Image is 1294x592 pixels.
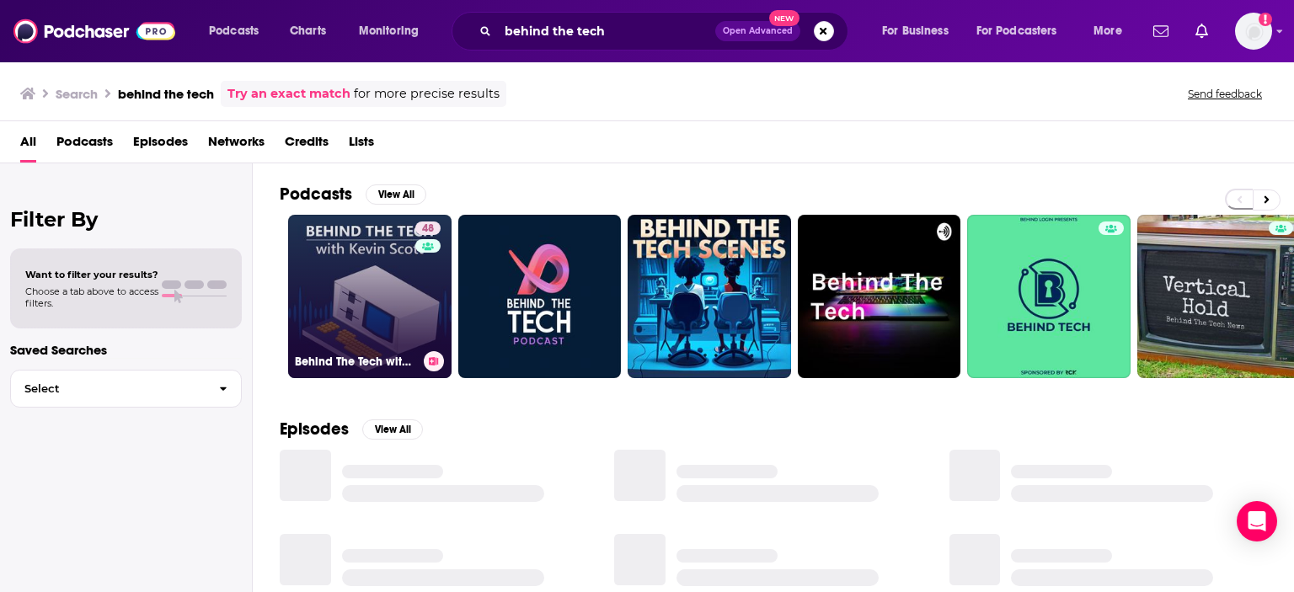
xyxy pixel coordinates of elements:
[133,128,188,163] a: Episodes
[1235,13,1272,50] button: Show profile menu
[288,215,452,378] a: 48Behind The Tech with [PERSON_NAME]
[208,128,265,163] a: Networks
[10,370,242,408] button: Select
[280,184,426,205] a: PodcastsView All
[56,128,113,163] a: Podcasts
[280,184,352,205] h2: Podcasts
[882,19,949,43] span: For Business
[1235,13,1272,50] span: Logged in as mindyn
[362,419,423,440] button: View All
[285,128,329,163] a: Credits
[976,19,1057,43] span: For Podcasters
[25,285,158,309] span: Choose a tab above to access filters.
[227,84,350,104] a: Try an exact match
[366,184,426,205] button: View All
[715,21,800,41] button: Open AdvancedNew
[13,15,175,47] img: Podchaser - Follow, Share and Rate Podcasts
[1093,19,1122,43] span: More
[422,221,434,237] span: 48
[118,86,214,102] h3: behind the tech
[10,342,242,358] p: Saved Searches
[769,10,799,26] span: New
[415,221,441,235] a: 48
[280,419,423,440] a: EpisodesView All
[20,128,36,163] a: All
[1147,17,1175,45] a: Show notifications dropdown
[498,18,715,45] input: Search podcasts, credits, & more...
[1259,13,1272,26] svg: Add a profile image
[11,383,206,394] span: Select
[209,19,259,43] span: Podcasts
[349,128,374,163] a: Lists
[1237,501,1277,541] div: Open Intercom Messenger
[1183,87,1267,101] button: Send feedback
[197,18,281,45] button: open menu
[295,355,417,369] h3: Behind The Tech with [PERSON_NAME]
[723,27,793,35] span: Open Advanced
[347,18,441,45] button: open menu
[280,419,349,440] h2: Episodes
[25,269,158,280] span: Want to filter your results?
[10,207,242,232] h2: Filter By
[1235,13,1272,50] img: User Profile
[354,84,500,104] span: for more precise results
[1189,17,1215,45] a: Show notifications dropdown
[965,18,1082,45] button: open menu
[290,19,326,43] span: Charts
[359,19,419,43] span: Monitoring
[56,86,98,102] h3: Search
[468,12,864,51] div: Search podcasts, credits, & more...
[1082,18,1143,45] button: open menu
[279,18,336,45] a: Charts
[870,18,970,45] button: open menu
